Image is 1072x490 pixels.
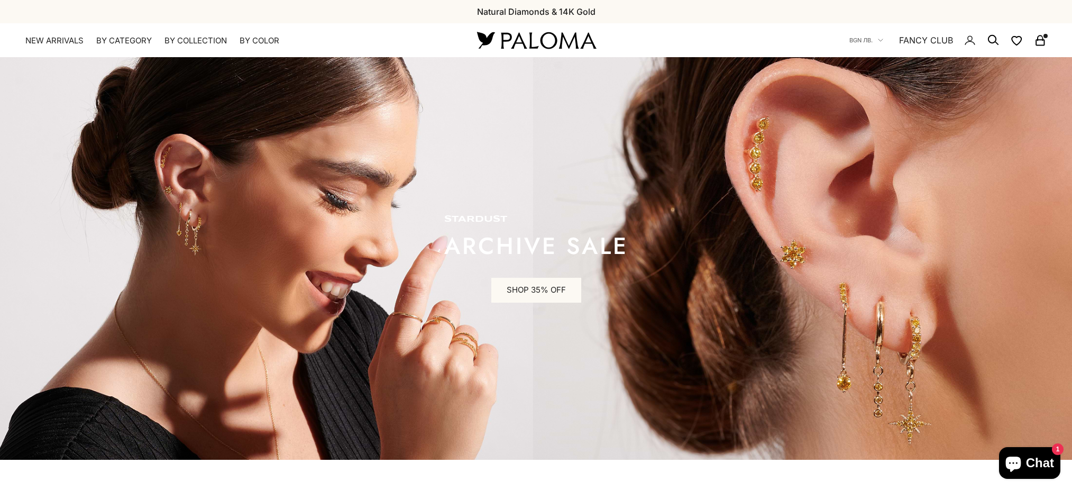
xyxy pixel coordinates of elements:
[899,33,953,47] a: FANCY CLUB
[849,23,1047,57] nav: Secondary navigation
[849,35,873,45] span: BGN лв.
[477,5,595,19] p: Natural Diamonds & 14K Gold
[164,35,227,46] summary: By Collection
[240,35,279,46] summary: By Color
[996,447,1064,482] inbox-online-store-chat: Shopify online store chat
[25,35,452,46] nav: Primary navigation
[849,35,883,45] button: BGN лв.
[444,214,628,225] p: STARDUST
[491,278,581,303] a: SHOP 35% OFF
[25,35,84,46] a: NEW ARRIVALS
[96,35,152,46] summary: By Category
[444,235,628,257] p: ARCHIVE SALE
